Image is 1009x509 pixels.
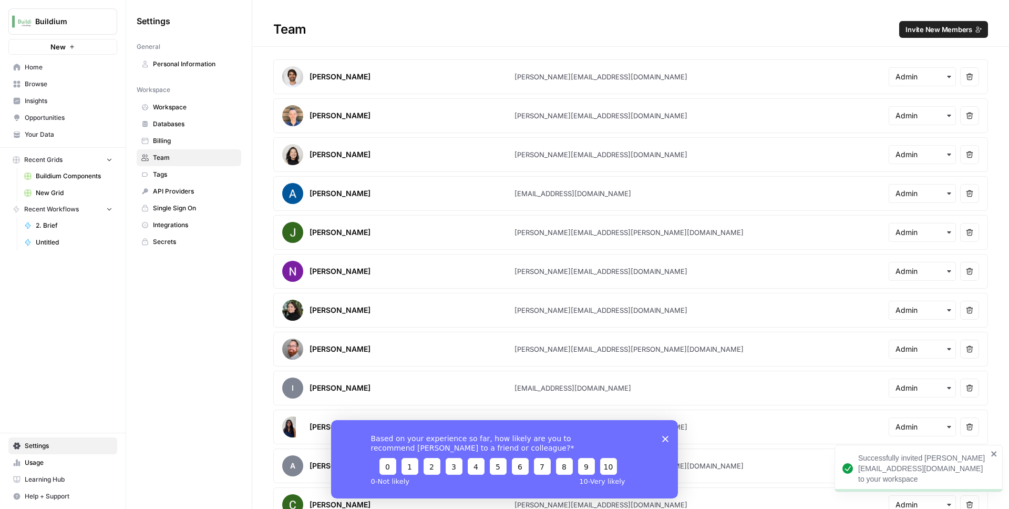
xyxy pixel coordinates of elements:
[137,166,241,183] a: Tags
[153,237,236,247] span: Secrets
[331,420,678,498] iframe: Survey from AirOps
[8,8,117,35] button: Workspace: Buildium
[153,170,236,179] span: Tags
[310,149,370,160] div: [PERSON_NAME]
[282,378,303,399] span: I
[310,305,370,315] div: [PERSON_NAME]
[895,266,949,277] input: Admin
[8,488,117,505] button: Help + Support
[514,344,744,354] div: [PERSON_NAME][EMAIL_ADDRESS][PERSON_NAME][DOMAIN_NAME]
[8,152,117,168] button: Recent Grids
[36,238,112,247] span: Untitled
[895,72,949,82] input: Admin
[137,233,241,250] a: Secrets
[153,187,236,196] span: API Providers
[153,153,236,162] span: Team
[895,422,949,432] input: Admin
[19,185,117,201] a: New Grid
[12,12,31,31] img: Buildium Logo
[8,201,117,217] button: Recent Workflows
[137,42,160,52] span: General
[137,133,241,149] a: Billing
[514,266,687,277] div: [PERSON_NAME][EMAIL_ADDRESS][DOMAIN_NAME]
[19,234,117,251] a: Untitled
[8,109,117,126] a: Opportunities
[252,21,1009,38] div: Team
[19,217,117,234] a: 2. Brief
[153,103,236,112] span: Workspace
[282,455,303,476] span: A
[153,203,236,213] span: Single Sign On
[905,24,972,35] span: Invite New Members
[991,450,998,458] button: close
[50,42,66,52] span: New
[282,222,303,243] img: avatar
[282,416,296,437] img: avatar
[310,188,370,199] div: [PERSON_NAME]
[310,110,370,121] div: [PERSON_NAME]
[310,461,370,471] div: [PERSON_NAME]
[25,63,112,72] span: Home
[282,300,303,321] img: avatar
[282,339,303,360] img: avatar
[895,188,949,199] input: Admin
[25,96,112,106] span: Insights
[899,21,988,38] button: Invite New Members
[8,59,117,76] a: Home
[282,105,303,126] img: avatar
[514,188,631,199] div: [EMAIL_ADDRESS][DOMAIN_NAME]
[895,383,949,393] input: Admin
[514,110,687,121] div: [PERSON_NAME][EMAIL_ADDRESS][DOMAIN_NAME]
[36,221,112,230] span: 2. Brief
[8,39,117,55] button: New
[36,188,112,198] span: New Grid
[19,168,117,185] a: Buildium Components
[514,149,687,160] div: [PERSON_NAME][EMAIL_ADDRESS][DOMAIN_NAME]
[25,113,112,123] span: Opportunities
[137,99,241,116] a: Workspace
[895,344,949,354] input: Admin
[514,72,687,82] div: [PERSON_NAME][EMAIL_ADDRESS][DOMAIN_NAME]
[514,305,687,315] div: [PERSON_NAME][EMAIL_ADDRESS][DOMAIN_NAME]
[137,116,241,133] a: Databases
[153,59,236,69] span: Personal Information
[153,119,236,129] span: Databases
[282,183,303,204] img: avatar
[24,205,79,214] span: Recent Workflows
[310,422,370,432] div: [PERSON_NAME]
[25,475,112,484] span: Learning Hub
[25,492,112,501] span: Help + Support
[137,183,241,200] a: API Providers
[8,93,117,109] a: Insights
[137,15,170,27] span: Settings
[514,383,631,393] div: [EMAIL_ADDRESS][DOMAIN_NAME]
[310,344,370,354] div: [PERSON_NAME]
[8,471,117,488] a: Learning Hub
[137,200,241,217] a: Single Sign On
[35,16,99,27] span: Buildium
[25,458,112,467] span: Usage
[310,227,370,238] div: [PERSON_NAME]
[282,144,303,165] img: avatar
[137,56,241,73] a: Personal Information
[895,110,949,121] input: Admin
[8,437,117,454] a: Settings
[858,453,987,484] div: Successfully invited [PERSON_NAME][EMAIL_ADDRESS][DOMAIN_NAME] to your workspace
[137,149,241,166] a: Team
[36,171,112,181] span: Buildium Components
[8,126,117,143] a: Your Data
[25,130,112,139] span: Your Data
